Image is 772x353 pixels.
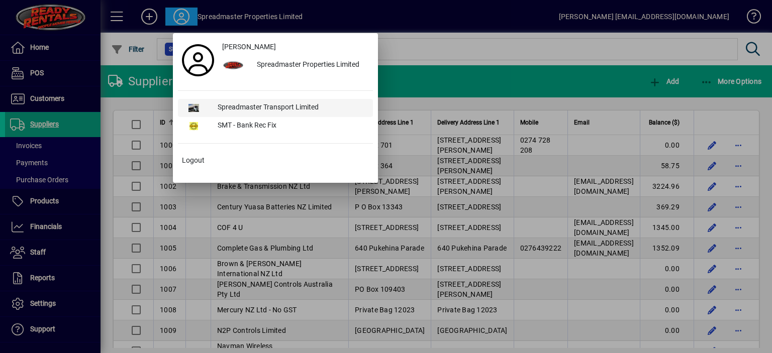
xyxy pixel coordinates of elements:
[178,152,373,170] button: Logout
[218,38,373,56] a: [PERSON_NAME]
[210,99,373,117] div: Spreadmaster Transport Limited
[218,56,373,74] button: Spreadmaster Properties Limited
[178,99,373,117] button: Spreadmaster Transport Limited
[178,117,373,135] button: SMT - Bank Rec Fix
[210,117,373,135] div: SMT - Bank Rec Fix
[249,56,373,74] div: Spreadmaster Properties Limited
[182,155,205,166] span: Logout
[178,51,218,69] a: Profile
[222,42,276,52] span: [PERSON_NAME]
